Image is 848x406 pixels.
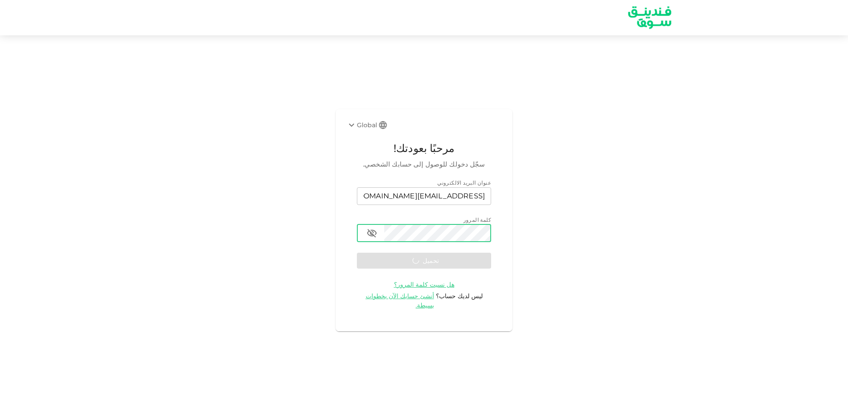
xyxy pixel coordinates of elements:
input: password [384,224,491,242]
span: ليس لديك حساب؟ [436,292,483,300]
a: هل نسيت كلمة المرور؟ [394,280,454,288]
span: سجّل دخولك للوصول إلى حسابك الشخصي. [357,159,491,170]
span: مرحبًا بعودتك! [357,140,491,157]
img: logo [617,0,683,34]
span: كلمة المرور [463,216,491,223]
div: Global [346,120,377,130]
span: هل نسيت كلمة المرور؟ [394,281,454,288]
span: أنشئ حسابك الآن بخطوات بسيطة. [366,292,435,309]
input: email [357,187,491,205]
span: عنوان البريد الالكتروني [437,179,491,186]
a: logo [624,0,676,34]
